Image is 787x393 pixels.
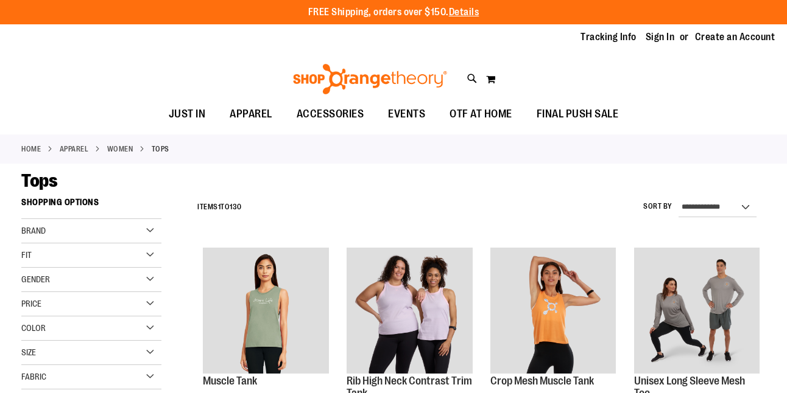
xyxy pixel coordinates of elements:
[21,144,41,155] a: Home
[218,203,221,211] span: 1
[490,375,594,387] a: Crop Mesh Muscle Tank
[581,30,637,44] a: Tracking Info
[450,100,512,128] span: OTF AT HOME
[203,248,328,375] a: Muscle Tank
[291,64,449,94] img: Shop Orangetheory
[21,372,46,381] span: Fabric
[152,144,169,155] strong: Tops
[169,100,206,128] span: JUST IN
[21,323,46,333] span: Color
[388,100,425,128] span: EVENTS
[695,30,775,44] a: Create an Account
[60,144,89,155] a: APPAREL
[21,250,32,260] span: Fit
[537,100,619,128] span: FINAL PUSH SALE
[21,274,50,284] span: Gender
[437,100,524,128] a: OTF AT HOME
[308,5,479,19] p: FREE Shipping, orders over $150.
[203,375,257,387] a: Muscle Tank
[284,100,376,128] a: ACCESSORIES
[230,100,272,128] span: APPAREL
[21,170,57,191] span: Tops
[634,248,760,375] a: Unisex Long Sleeve Mesh Tee primary image
[21,226,46,235] span: Brand
[347,248,472,375] a: Rib Tank w/ Contrast Binding primary image
[490,248,616,373] img: Crop Mesh Muscle Tank primary image
[21,192,161,219] strong: Shopping Options
[197,198,242,217] h2: Items to
[230,203,242,211] span: 130
[490,248,616,375] a: Crop Mesh Muscle Tank primary image
[21,299,41,308] span: Price
[21,347,36,357] span: Size
[643,201,672,212] label: Sort By
[217,100,284,128] a: APPAREL
[634,248,760,373] img: Unisex Long Sleeve Mesh Tee primary image
[524,100,631,128] a: FINAL PUSH SALE
[157,100,218,128] a: JUST IN
[646,30,675,44] a: Sign In
[107,144,133,155] a: WOMEN
[203,248,328,373] img: Muscle Tank
[347,248,472,373] img: Rib Tank w/ Contrast Binding primary image
[449,7,479,18] a: Details
[297,100,364,128] span: ACCESSORIES
[376,100,437,128] a: EVENTS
